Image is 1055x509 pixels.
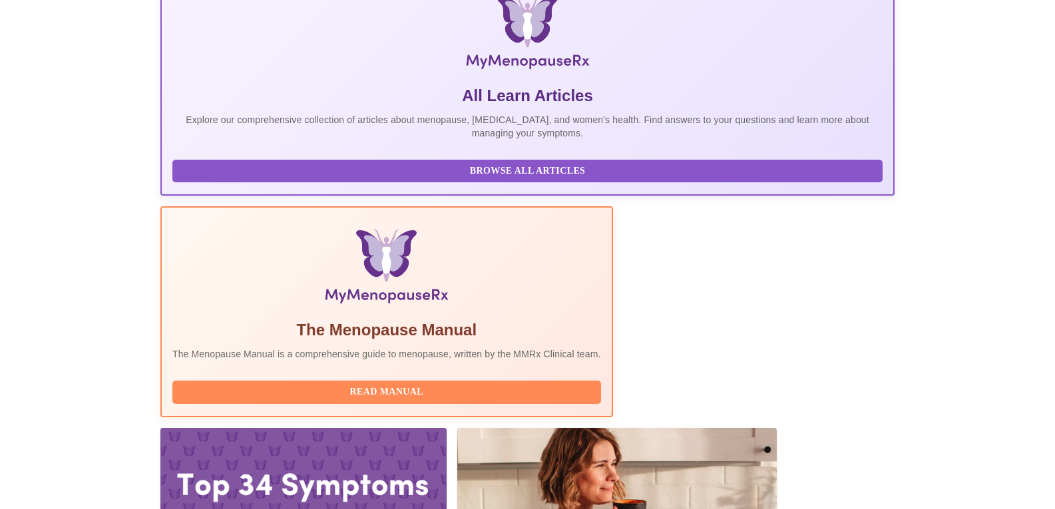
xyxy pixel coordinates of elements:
[186,163,869,180] span: Browse All Articles
[172,381,601,404] button: Read Manual
[186,384,588,401] span: Read Manual
[240,229,532,309] img: Menopause Manual
[172,164,886,176] a: Browse All Articles
[172,319,601,341] h5: The Menopause Manual
[172,160,883,183] button: Browse All Articles
[172,113,883,140] p: Explore our comprehensive collection of articles about menopause, [MEDICAL_DATA], and women's hea...
[172,347,601,361] p: The Menopause Manual is a comprehensive guide to menopause, written by the MMRx Clinical team.
[172,385,604,397] a: Read Manual
[172,85,883,106] h5: All Learn Articles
